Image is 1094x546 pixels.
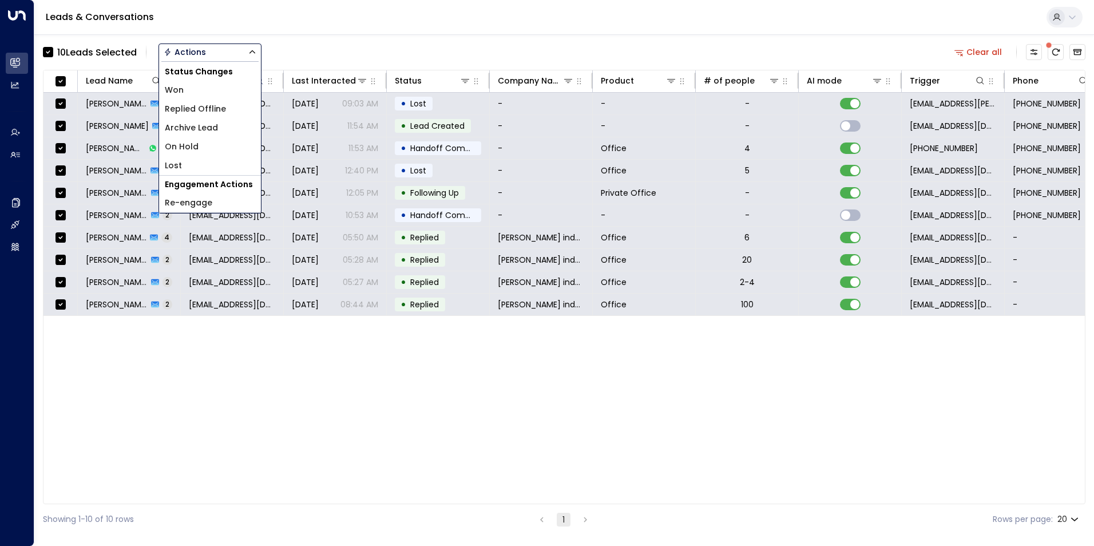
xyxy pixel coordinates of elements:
[1013,143,1081,154] span: +447971003336
[162,277,172,287] span: 2
[86,143,145,154] span: Jonny Horne
[162,299,172,309] span: 2
[342,98,378,109] p: 09:03 AM
[189,276,275,288] span: jonnyhorne@aol.com
[53,164,68,178] span: Toggle select row
[189,254,275,266] span: jonnyhorne@aol.com
[742,254,752,266] div: 20
[745,120,750,132] div: -
[910,165,996,176] span: jonnyhorne@aol.com
[401,228,406,247] div: •
[292,98,319,109] span: Aug 22, 2025
[292,187,319,199] span: May 14, 2025
[1013,187,1081,199] span: +447971003336
[292,232,319,243] span: Jun 19, 2025
[86,74,162,88] div: Lead Name
[1057,511,1081,528] div: 20
[189,209,275,221] span: jonnyhorne@aol.com
[292,299,319,310] span: Jun 17, 2025
[395,74,471,88] div: Status
[165,141,199,153] span: On Hold
[395,74,422,88] div: Status
[601,74,677,88] div: Product
[53,253,68,267] span: Toggle select row
[498,276,584,288] span: Jonny horne industruals
[498,299,584,310] span: Jonny horne industruals
[410,120,465,132] span: Lead Created
[159,63,261,81] h1: Status Changes
[292,74,368,88] div: Last Interacted
[161,232,172,242] span: 4
[534,512,593,527] nav: pagination navigation
[1048,44,1064,60] span: There are new threads available. Refresh the grid to view the latest updates.
[410,143,491,154] span: Handoff Completed
[601,74,634,88] div: Product
[498,232,584,243] span: Jonny horne industruals
[86,187,148,199] span: Jonny Horne
[86,299,148,310] span: jonny horne
[86,276,148,288] span: jonny horne
[53,74,68,89] span: Toggle select all
[910,74,986,88] div: Trigger
[807,74,883,88] div: AI mode
[165,197,212,209] span: Re-engage
[557,513,570,527] button: page 1
[910,187,996,199] span: jonnyhorne@aol.com
[490,204,593,226] td: -
[165,103,226,115] span: Replied Offline
[348,143,378,154] p: 11:53 AM
[401,250,406,270] div: •
[1013,209,1081,221] span: +447971003336
[910,74,940,88] div: Trigger
[410,276,439,288] span: Replied
[159,176,261,193] h1: Engagement Actions
[910,209,996,221] span: jonnyhorne@aol.com
[86,209,148,221] span: Jonny Horne
[401,183,406,203] div: •
[292,276,319,288] span: Jun 19, 2025
[189,232,275,243] span: jonnyhorne@aol.com
[601,299,627,310] span: Office
[346,187,378,199] p: 12:05 PM
[807,74,842,88] div: AI mode
[165,122,218,134] span: Archive Lead
[745,209,750,221] div: -
[343,254,378,266] p: 05:28 AM
[292,165,319,176] span: Jun 03, 2025
[401,116,406,136] div: •
[292,74,356,88] div: Last Interacted
[498,254,584,266] span: Jonny horne industruals
[910,276,996,288] span: jonnyhorne@aol.com
[86,120,149,132] span: Jonny Horne
[910,254,996,266] span: jonnyhorne@aol.com
[1069,44,1085,60] button: Archived Leads
[189,299,275,310] span: jonnyhorne@aol.com
[401,94,406,113] div: •
[165,160,182,172] span: Lost
[158,43,261,61] button: Actions
[53,298,68,312] span: Toggle select row
[910,120,996,132] span: jonnyhorne@aol.com
[53,186,68,200] span: Toggle select row
[740,276,755,288] div: 2-4
[53,208,68,223] span: Toggle select row
[345,165,378,176] p: 12:40 PM
[745,98,750,109] div: -
[57,45,137,60] div: 10 Lead s Selected
[162,210,172,220] span: 2
[401,205,406,225] div: •
[401,272,406,292] div: •
[46,10,154,23] a: Leads & Conversations
[910,98,996,109] span: jonny.horne@workspace.co.uk
[86,74,133,88] div: Lead Name
[346,209,378,221] p: 10:53 AM
[410,165,426,176] span: Lost
[601,232,627,243] span: Office
[292,254,319,266] span: Jun 19, 2025
[910,232,996,243] span: jonnyhorne@aol.com
[601,276,627,288] span: Office
[745,187,750,199] div: -
[601,187,656,199] span: Private Office
[490,93,593,114] td: -
[162,255,172,264] span: 2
